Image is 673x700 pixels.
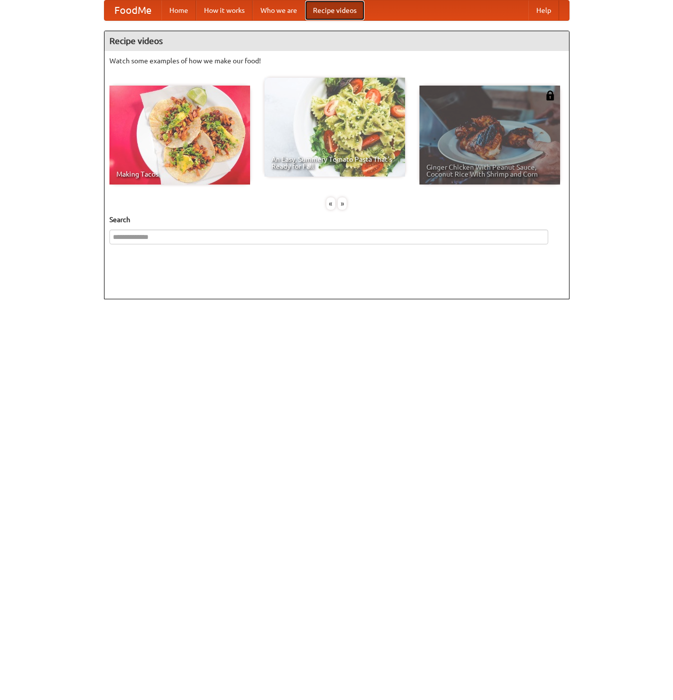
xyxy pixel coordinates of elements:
span: An Easy, Summery Tomato Pasta That's Ready for Fall [271,156,398,170]
a: Help [528,0,559,20]
a: Recipe videos [305,0,364,20]
a: Home [161,0,196,20]
p: Watch some examples of how we make our food! [109,56,564,66]
img: 483408.png [545,91,555,100]
a: How it works [196,0,253,20]
span: Making Tacos [116,171,243,178]
h4: Recipe videos [104,31,569,51]
h5: Search [109,215,564,225]
a: Making Tacos [109,86,250,185]
a: Who we are [253,0,305,20]
div: » [338,197,347,210]
div: « [326,197,335,210]
a: An Easy, Summery Tomato Pasta That's Ready for Fall [264,78,405,177]
a: FoodMe [104,0,161,20]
